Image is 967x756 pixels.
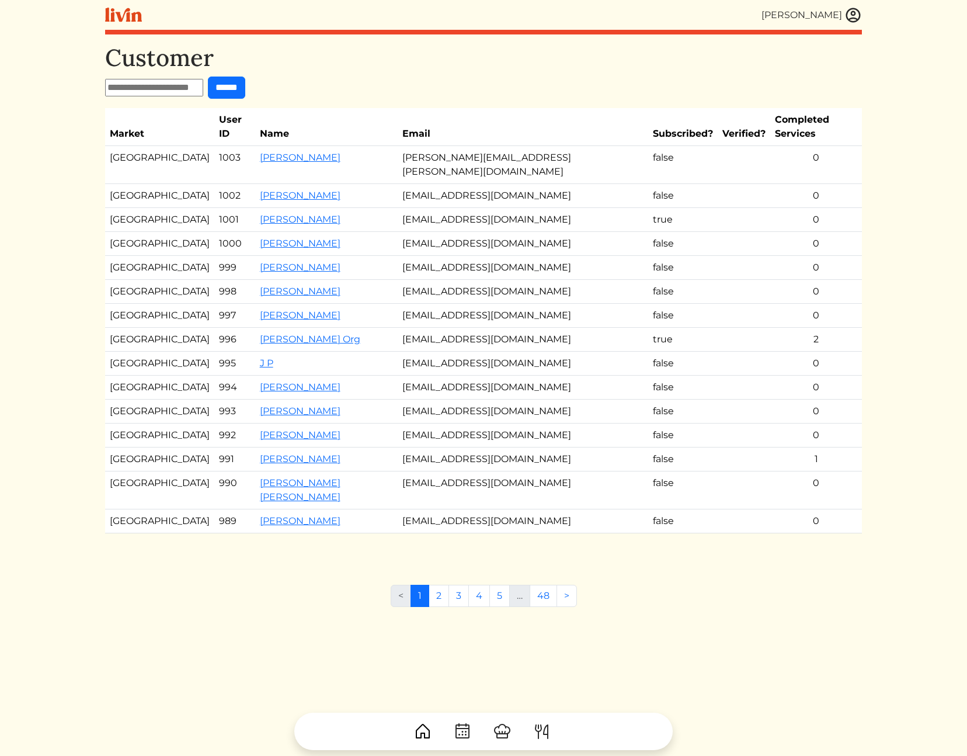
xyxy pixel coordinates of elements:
[770,448,862,471] td: 1
[260,152,340,163] a: [PERSON_NAME]
[648,208,718,232] td: true
[214,256,255,280] td: 999
[770,400,862,424] td: 0
[105,424,214,448] td: [GEOGRAPHIC_DATA]
[105,280,214,304] td: [GEOGRAPHIC_DATA]
[533,722,551,741] img: ForkKnife-55491504ffdb50bab0c1e09e7649658475375261d09fd45db06cec23bce548bf.svg
[398,448,649,471] td: [EMAIL_ADDRESS][DOMAIN_NAME]
[770,471,862,509] td: 0
[770,146,862,184] td: 0
[648,509,718,533] td: false
[260,214,340,225] a: [PERSON_NAME]
[468,585,490,607] a: 4
[429,585,449,607] a: 2
[648,352,718,376] td: false
[214,448,255,471] td: 991
[770,232,862,256] td: 0
[770,376,862,400] td: 0
[770,256,862,280] td: 0
[214,146,255,184] td: 1003
[770,352,862,376] td: 0
[648,400,718,424] td: false
[398,400,649,424] td: [EMAIL_ADDRESS][DOMAIN_NAME]
[105,304,214,328] td: [GEOGRAPHIC_DATA]
[648,280,718,304] td: false
[391,585,577,616] nav: Pages
[770,280,862,304] td: 0
[398,376,649,400] td: [EMAIL_ADDRESS][DOMAIN_NAME]
[105,352,214,376] td: [GEOGRAPHIC_DATA]
[105,108,214,146] th: Market
[648,184,718,208] td: false
[260,262,340,273] a: [PERSON_NAME]
[214,328,255,352] td: 996
[448,585,469,607] a: 3
[530,585,557,607] a: 48
[260,477,340,502] a: [PERSON_NAME] [PERSON_NAME]
[493,722,512,741] img: ChefHat-a374fb509e4f37eb0702ca99f5f64f3b6956810f32a249b33092029f8484b388.svg
[411,585,429,607] a: 1
[453,722,472,741] img: CalendarDots-5bcf9d9080389f2a281d69619e1c85352834be518fbc73d9501aef674afc0d57.svg
[105,208,214,232] td: [GEOGRAPHIC_DATA]
[770,208,862,232] td: 0
[260,238,340,249] a: [PERSON_NAME]
[105,448,214,471] td: [GEOGRAPHIC_DATA]
[770,108,862,146] th: Completed Services
[770,304,862,328] td: 0
[648,304,718,328] td: false
[260,358,273,369] a: J P
[260,310,340,321] a: [PERSON_NAME]
[648,471,718,509] td: false
[718,108,770,146] th: Verified?
[214,184,255,208] td: 1002
[105,376,214,400] td: [GEOGRAPHIC_DATA]
[761,8,842,22] div: [PERSON_NAME]
[398,509,649,533] td: [EMAIL_ADDRESS][DOMAIN_NAME]
[105,8,142,22] img: livin-logo-a0d97d1a881af30f6274990eb6222085a2533c92bbd1e4f22c21b4f0d0e3210c.svg
[214,400,255,424] td: 993
[398,280,649,304] td: [EMAIL_ADDRESS][DOMAIN_NAME]
[844,6,862,24] img: user_account-e6e16d2ec92f44fc35f99ef0dc9cddf60790bfa021a6ecb1c896eb5d2907b31c.svg
[556,585,577,607] a: Next
[770,328,862,352] td: 2
[398,256,649,280] td: [EMAIL_ADDRESS][DOMAIN_NAME]
[648,328,718,352] td: true
[398,146,649,184] td: [PERSON_NAME][EMAIL_ADDRESS][PERSON_NAME][DOMAIN_NAME]
[648,108,718,146] th: Subscribed?
[398,108,649,146] th: Email
[260,429,340,441] a: [PERSON_NAME]
[398,232,649,256] td: [EMAIL_ADDRESS][DOMAIN_NAME]
[648,424,718,448] td: false
[105,232,214,256] td: [GEOGRAPHIC_DATA]
[398,184,649,208] td: [EMAIL_ADDRESS][DOMAIN_NAME]
[260,190,340,201] a: [PERSON_NAME]
[105,184,214,208] td: [GEOGRAPHIC_DATA]
[489,585,510,607] a: 5
[105,509,214,533] td: [GEOGRAPHIC_DATA]
[398,304,649,328] td: [EMAIL_ADDRESS][DOMAIN_NAME]
[214,208,255,232] td: 1001
[260,515,340,526] a: [PERSON_NAME]
[105,400,214,424] td: [GEOGRAPHIC_DATA]
[260,382,340,393] a: [PERSON_NAME]
[214,108,255,146] th: User ID
[398,471,649,509] td: [EMAIL_ADDRESS][DOMAIN_NAME]
[105,146,214,184] td: [GEOGRAPHIC_DATA]
[105,44,862,72] h1: Customer
[398,328,649,352] td: [EMAIL_ADDRESS][DOMAIN_NAME]
[260,405,340,417] a: [PERSON_NAME]
[648,232,718,256] td: false
[214,471,255,509] td: 990
[214,304,255,328] td: 997
[770,424,862,448] td: 0
[770,509,862,533] td: 0
[648,146,718,184] td: false
[260,286,340,297] a: [PERSON_NAME]
[105,471,214,509] td: [GEOGRAPHIC_DATA]
[648,376,718,400] td: false
[260,334,360,345] a: [PERSON_NAME] Org
[105,328,214,352] td: [GEOGRAPHIC_DATA]
[214,509,255,533] td: 989
[413,722,432,741] img: House-9bf13187bcbb5817f509fe5e7408150f90897510c4275e13d0d5fca38e0b5951.svg
[214,232,255,256] td: 1000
